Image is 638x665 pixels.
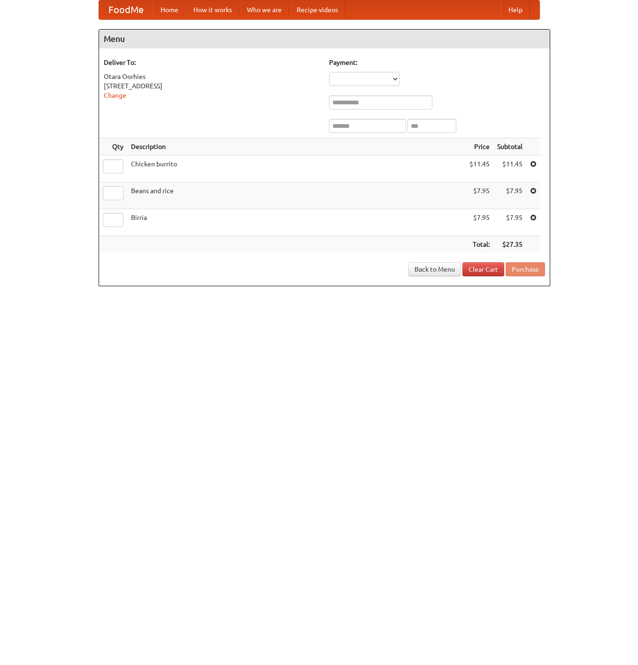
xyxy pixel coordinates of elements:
[99,30,550,48] h4: Menu
[104,72,320,81] div: Otara Oorhies
[493,138,526,156] th: Subtotal
[329,58,545,67] h5: Payment:
[501,0,530,19] a: Help
[408,262,461,276] a: Back to Menu
[289,0,346,19] a: Recipe videos
[127,156,466,182] td: Chicken burrito
[104,92,126,99] a: Change
[466,156,493,182] td: $11.45
[462,262,504,276] a: Clear Cart
[466,138,493,156] th: Price
[99,138,127,156] th: Qty
[493,156,526,182] td: $11.45
[104,58,320,67] h5: Deliver To:
[493,182,526,209] td: $7.95
[506,262,545,276] button: Purchase
[127,182,466,209] td: Beans and rice
[127,138,466,156] th: Description
[99,0,153,19] a: FoodMe
[466,209,493,236] td: $7.95
[493,236,526,253] th: $27.35
[466,236,493,253] th: Total:
[127,209,466,236] td: Birria
[493,209,526,236] td: $7.95
[104,81,320,91] div: [STREET_ADDRESS]
[466,182,493,209] td: $7.95
[239,0,289,19] a: Who we are
[186,0,239,19] a: How it works
[153,0,186,19] a: Home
